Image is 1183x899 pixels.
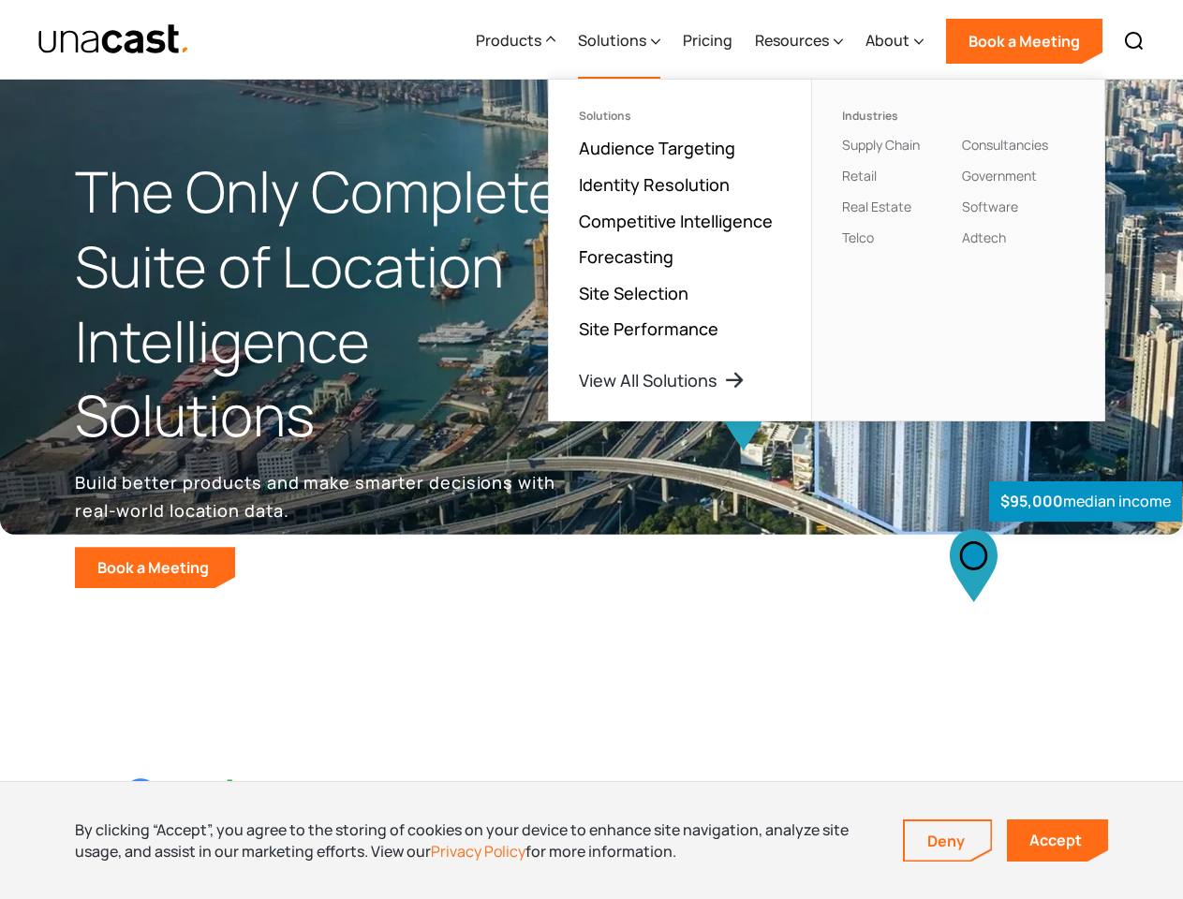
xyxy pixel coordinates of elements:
[842,198,911,215] a: Real Estate
[579,317,718,340] a: Site Performance
[842,228,874,246] a: Telco
[37,23,190,56] a: home
[1000,491,1063,511] strong: $95,000
[431,841,525,862] a: Privacy Policy
[946,19,1102,64] a: Book a Meeting
[37,23,190,56] img: Unacast text logo
[579,110,781,123] div: Solutions
[842,167,877,184] a: Retail
[579,173,730,196] a: Identity Resolution
[579,369,746,391] a: View All Solutions
[842,136,920,154] a: Supply Chain
[579,282,688,304] a: Site Selection
[578,3,660,80] div: Solutions
[683,3,732,80] a: Pricing
[75,155,592,453] h1: The Only Complete Suite of Location Intelligence Solutions
[476,3,555,80] div: Products
[865,29,909,52] div: About
[578,29,646,52] div: Solutions
[75,468,562,524] p: Build better products and make smarter decisions with real-world location data.
[989,481,1182,522] div: median income
[124,778,255,822] img: Google logo Color
[75,819,875,862] div: By clicking “Accept”, you agree to the storing of cookies on your device to enhance site navigati...
[962,136,1048,154] a: Consultancies
[755,29,829,52] div: Resources
[962,167,1037,184] a: Government
[865,3,924,80] div: About
[579,210,773,232] a: Competitive Intelligence
[548,79,1105,421] nav: Solutions
[579,137,735,159] a: Audience Targeting
[476,29,541,52] div: Products
[75,547,235,588] a: Book a Meeting
[842,110,954,123] div: Industries
[1123,30,1146,52] img: Search icon
[962,228,1006,246] a: Adtech
[1007,819,1108,862] a: Accept
[526,774,658,827] img: BCG logo
[755,3,843,80] div: Resources
[962,198,1018,215] a: Software
[728,778,859,823] img: Harvard U logo
[579,245,673,268] a: Forecasting
[905,821,991,861] a: Deny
